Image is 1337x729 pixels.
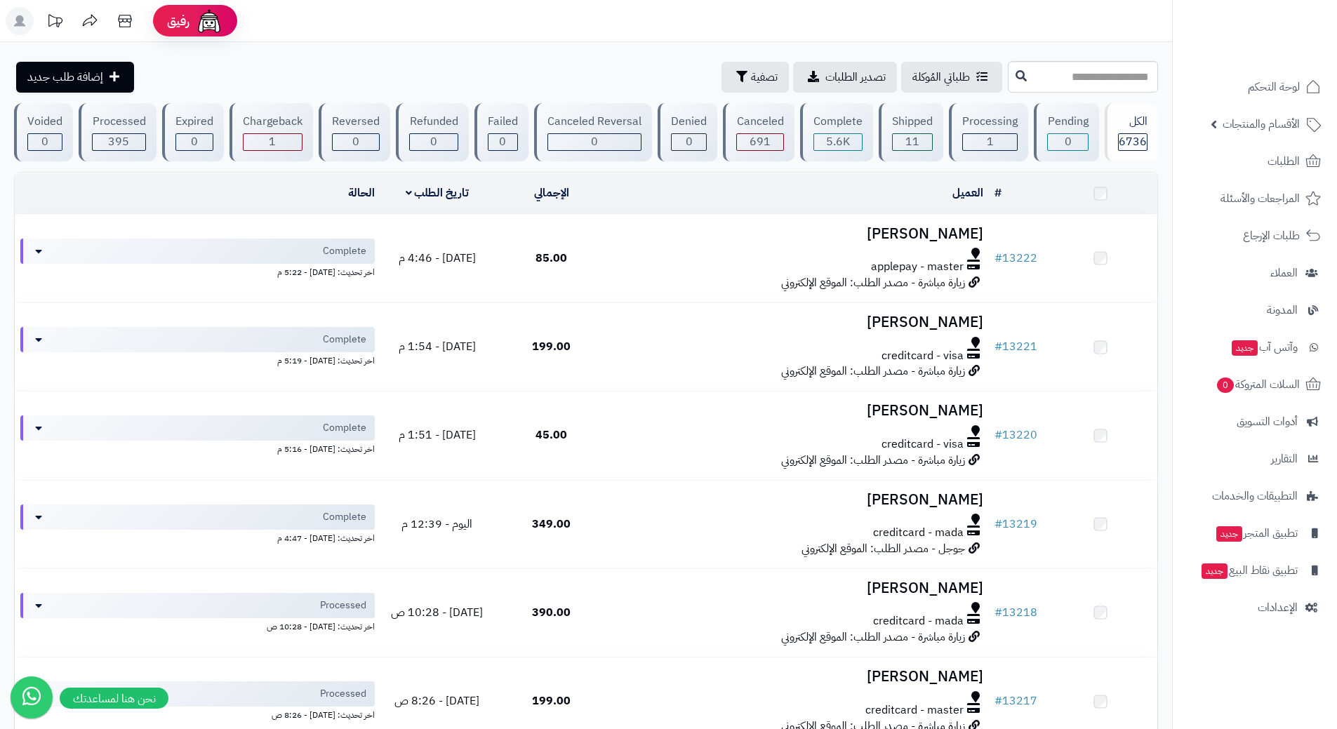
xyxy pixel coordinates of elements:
span: الأقسام والمنتجات [1223,114,1300,134]
span: creditcard - visa [882,348,964,364]
img: ai-face.png [195,7,223,35]
a: #13218 [995,604,1037,621]
a: السلات المتروكة0 [1181,368,1329,401]
div: الكل [1118,114,1148,130]
a: التقارير [1181,442,1329,476]
span: تصدير الطلبات [825,69,886,86]
div: 0 [28,134,62,150]
a: تصدير الطلبات [793,62,897,93]
span: Complete [323,333,366,347]
div: Voided [27,114,62,130]
div: 5637 [814,134,862,150]
span: creditcard - visa [882,436,964,453]
a: Pending 0 [1031,103,1101,161]
span: # [995,604,1002,621]
div: Pending [1047,114,1088,130]
span: 0 [352,133,359,150]
div: Shipped [892,114,933,130]
div: 691 [737,134,783,150]
span: [DATE] - 4:46 م [399,250,476,267]
div: 0 [333,134,379,150]
span: جوجل - مصدر الطلب: الموقع الإلكتروني [801,540,965,557]
a: التطبيقات والخدمات [1181,479,1329,513]
span: applepay - master [871,259,964,275]
div: Canceled [736,114,783,130]
a: لوحة التحكم [1181,70,1329,104]
div: Complete [813,114,863,130]
div: 0 [1048,134,1087,150]
span: زيارة مباشرة - مصدر الطلب: الموقع الإلكتروني [781,274,965,291]
a: تطبيق نقاط البيعجديد [1181,554,1329,587]
div: Canceled Reversal [547,114,641,130]
div: Reversed [332,114,380,130]
span: Complete [323,244,366,258]
span: التقارير [1271,449,1298,469]
span: 0 [191,133,198,150]
a: الطلبات [1181,145,1329,178]
a: #13222 [995,250,1037,267]
a: الكل6736 [1102,103,1161,161]
div: Processing [962,114,1018,130]
span: 691 [750,133,771,150]
img: logo-2.png [1242,11,1324,40]
span: العملاء [1270,263,1298,283]
span: اليوم - 12:39 م [401,516,472,533]
span: 199.00 [532,338,571,355]
a: #13221 [995,338,1037,355]
span: وآتس آب [1230,337,1298,357]
div: 0 [176,134,213,150]
a: الإعدادات [1181,591,1329,624]
h3: [PERSON_NAME] [614,403,983,419]
div: 0 [488,134,517,150]
div: Chargeback [243,114,302,130]
a: وآتس آبجديد [1181,330,1329,364]
span: المدونة [1267,300,1298,320]
a: Complete 5.6K [797,103,876,161]
span: 0 [1217,377,1234,393]
a: Voided 0 [11,103,76,161]
a: Refunded 0 [393,103,471,161]
span: 11 [905,133,919,150]
a: Canceled Reversal 0 [531,103,655,161]
a: #13220 [995,427,1037,443]
span: تطبيق نقاط البيع [1200,561,1298,580]
span: 1 [269,133,276,150]
div: Processed [92,114,145,130]
span: 0 [686,133,693,150]
span: [DATE] - 1:54 م [399,338,476,355]
span: 5.6K [826,133,850,150]
a: Processing 1 [946,103,1031,161]
span: 45.00 [536,427,567,443]
span: 395 [108,133,129,150]
span: 0 [499,133,506,150]
a: Reversed 0 [316,103,393,161]
a: تاريخ الطلب [406,185,470,201]
a: العملاء [1181,256,1329,290]
a: Canceled 691 [720,103,797,161]
span: جديد [1232,340,1258,356]
a: Shipped 11 [876,103,946,161]
span: 0 [1065,133,1072,150]
span: creditcard - mada [873,613,964,629]
span: لوحة التحكم [1248,77,1300,97]
span: طلباتي المُوكلة [912,69,970,86]
span: creditcard - master [865,702,964,718]
a: تطبيق المتجرجديد [1181,516,1329,550]
span: Complete [323,510,366,524]
div: اخر تحديث: [DATE] - 5:16 م [20,441,375,455]
a: Chargeback 1 [227,103,316,161]
span: [DATE] - 1:51 م [399,427,476,443]
a: تحديثات المنصة [37,7,72,39]
a: إضافة طلب جديد [16,62,134,93]
span: creditcard - mada [873,525,964,541]
span: تصفية [751,69,778,86]
h3: [PERSON_NAME] [614,314,983,330]
span: # [995,516,1002,533]
span: الإعدادات [1258,598,1298,617]
div: اخر تحديث: [DATE] - 5:22 م [20,264,375,279]
span: طلبات الإرجاع [1243,226,1300,246]
span: زيارة مباشرة - مصدر الطلب: الموقع الإلكتروني [781,452,965,469]
span: # [995,693,1002,709]
a: Processed 395 [76,103,159,161]
span: جديد [1202,563,1228,579]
